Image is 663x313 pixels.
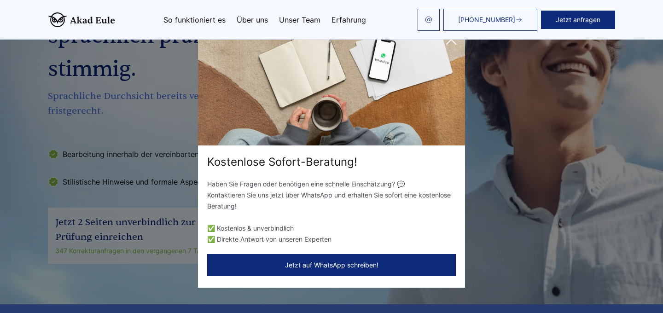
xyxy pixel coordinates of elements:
button: Jetzt anfragen [541,11,615,29]
li: ✅ Kostenlos & unverbindlich [207,223,456,234]
img: logo [48,12,115,27]
a: Unser Team [279,16,320,23]
div: Kostenlose Sofort-Beratung! [198,155,465,169]
img: email [425,16,432,23]
p: Haben Sie Fragen oder benötigen eine schnelle Einschätzung? 💬 Kontaktieren Sie uns jetzt über Wha... [207,179,456,212]
a: Erfahrung [331,16,366,23]
button: Jetzt auf WhatsApp schreiben! [207,254,456,276]
span: [PHONE_NUMBER] [458,16,515,23]
a: Über uns [237,16,268,23]
img: exit [198,26,465,145]
a: [PHONE_NUMBER] [443,9,537,31]
li: ✅ Direkte Antwort von unseren Experten [207,234,456,245]
a: So funktioniert es [163,16,226,23]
